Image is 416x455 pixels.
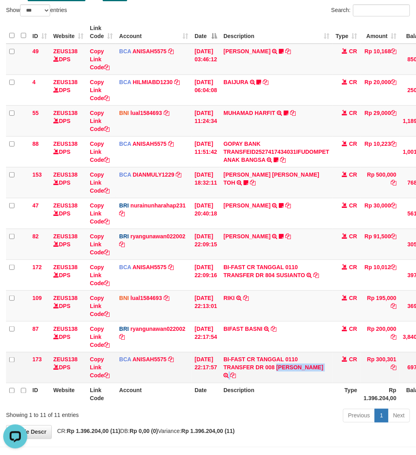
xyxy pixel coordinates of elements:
[119,202,129,209] span: BRI
[32,326,39,332] span: 87
[119,326,129,332] span: BRI
[181,428,235,435] strong: Rp 1.396.204,00 (11)
[391,141,396,147] a: Copy Rp 10,223 to clipboard
[223,295,235,301] a: RIKI
[32,171,42,178] span: 153
[53,428,235,435] span: CR: DB: Variance:
[119,210,125,217] a: Copy nurainunharahap231 to clipboard
[32,79,36,85] span: 4
[174,79,180,85] a: Copy HILMIABD1230 to clipboard
[119,110,129,116] span: BNI
[223,326,262,332] a: BIFAST BASNI
[50,21,87,44] th: Website: activate to sort column ascending
[67,428,120,435] strong: Rp 1.396.204,00 (11)
[349,202,357,209] span: CR
[391,264,396,270] a: Copy Rp 10,012 to clipboard
[191,290,220,321] td: [DATE] 22:13:01
[223,264,305,278] a: BI-FAST CR TANGGAL 0110 TRANSFER DR 804 SUSIANTO
[164,110,169,116] a: Copy lual1584693 to clipboard
[90,264,110,286] a: Copy Link Code
[250,179,256,186] a: Copy CARINA OCTAVIA TOH to clipboard
[32,48,39,54] span: 49
[191,44,220,75] td: [DATE] 03:46:12
[53,356,78,363] a: ZEUS138
[168,48,174,54] a: Copy ANISAH5575 to clipboard
[53,141,78,147] a: ZEUS138
[29,21,50,44] th: ID: activate to sort column ascending
[90,233,110,256] a: Copy Link Code
[87,383,116,406] th: Link Code
[343,409,375,423] a: Previous
[168,141,174,147] a: Copy ANISAH5575 to clipboard
[230,372,236,379] a: Copy BI-FAST CR TANGGAL 0110 TRANSFER DR 008 BADRUL to clipboard
[349,48,357,54] span: CR
[132,141,166,147] a: ANISAH5575
[361,105,400,136] td: Rp 29,000
[285,233,291,240] a: Copy DANA ERLANGGAYUDH to clipboard
[50,321,87,352] td: DPS
[119,241,125,248] a: Copy ryangunawan022002 to clipboard
[50,198,87,229] td: DPS
[53,264,78,270] a: ZEUS138
[50,44,87,75] td: DPS
[285,202,291,209] a: Copy RISAL WAHYUDI to clipboard
[223,110,275,116] a: MUHAMAD HARFIT
[90,202,110,225] a: Copy Link Code
[349,326,357,332] span: CR
[130,202,186,209] a: nurainunharahap231
[191,352,220,383] td: [DATE] 22:17:57
[349,171,357,178] span: CR
[32,141,39,147] span: 88
[361,290,400,321] td: Rp 195,000
[191,383,220,406] th: Date
[20,4,50,16] select: Showentries
[391,303,396,309] a: Copy Rp 195,000 to clipboard
[391,179,396,186] a: Copy Rp 500,000 to clipboard
[361,44,400,75] td: Rp 10,168
[191,136,220,167] td: [DATE] 11:51:42
[353,4,410,16] input: Search:
[391,79,396,85] a: Copy Rp 20,000 to clipboard
[223,171,319,186] a: [PERSON_NAME] [PERSON_NAME] TOH
[333,383,361,406] th: Type
[119,48,131,54] span: BCA
[119,141,131,147] span: BCA
[176,171,182,178] a: Copy DIANMULY1229 to clipboard
[29,383,50,406] th: ID
[6,408,167,419] div: Showing 1 to 11 of 11 entries
[32,264,42,270] span: 172
[314,272,319,278] a: Copy BI-FAST CR TANGGAL 0110 TRANSFER DR 804 SUSIANTO to clipboard
[90,295,110,317] a: Copy Link Code
[243,295,249,301] a: Copy RIKI to clipboard
[349,110,357,116] span: CR
[280,157,286,163] a: Copy GOPAY BANK TRANSFEID2527417434031IFUDOMPET ANAK BANGSA to clipboard
[53,79,78,85] a: ZEUS138
[191,74,220,105] td: [DATE] 06:04:08
[361,321,400,352] td: Rp 200,000
[119,233,129,240] span: BRI
[132,356,166,363] a: ANISAH5575
[130,295,162,301] a: lual1584693
[349,356,357,363] span: CR
[361,260,400,290] td: Rp 10,012
[391,364,396,371] a: Copy Rp 300,301 to clipboard
[333,21,361,44] th: Type: activate to sort column ascending
[132,48,166,54] a: ANISAH5575
[119,295,129,301] span: BNI
[50,74,87,105] td: DPS
[133,171,175,178] a: DIANMULY1229
[223,356,323,371] a: BI-FAST CR TANGGAL 0110 TRANSFER DR 008 [PERSON_NAME]
[361,198,400,229] td: Rp 30,000
[391,48,396,54] a: Copy Rp 10,168 to clipboard
[191,229,220,260] td: [DATE] 22:09:15
[90,48,110,70] a: Copy Link Code
[53,202,78,209] a: ZEUS138
[263,79,269,85] a: Copy BAIJURA to clipboard
[220,383,333,406] th: Description
[361,21,400,44] th: Amount: activate to sort column ascending
[90,141,110,163] a: Copy Link Code
[50,260,87,290] td: DPS
[191,260,220,290] td: [DATE] 22:09:16
[285,48,291,54] a: Copy INA PAUJANAH to clipboard
[119,171,131,178] span: BCA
